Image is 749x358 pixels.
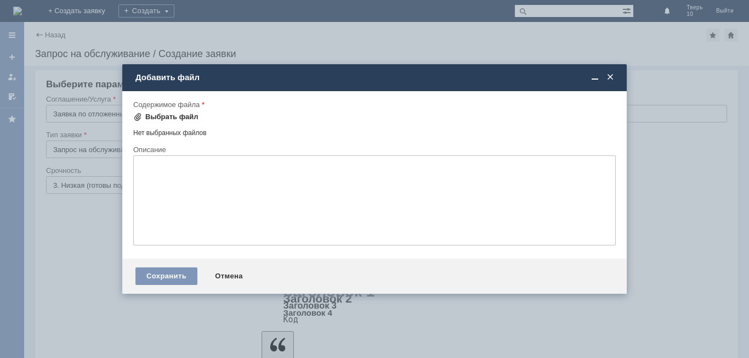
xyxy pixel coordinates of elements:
div: Описание [133,146,614,153]
span: Свернуть (Ctrl + M) [589,72,600,82]
div: Нет выбранных файлов [133,125,616,137]
div: Здравствуйте, удалите пожалуйста оч [4,4,160,13]
div: Добавить файл [135,72,616,82]
span: Закрыть [605,72,616,82]
div: Выбрать файл [145,113,198,121]
div: Содержимое файла [133,101,614,108]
